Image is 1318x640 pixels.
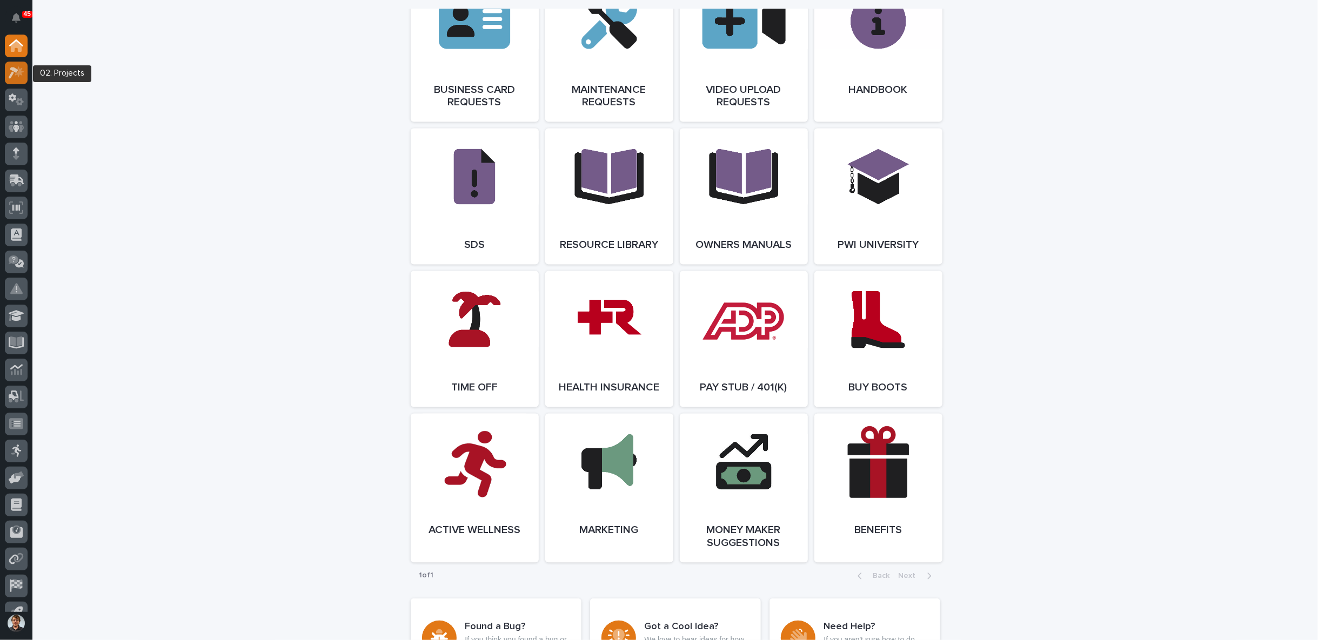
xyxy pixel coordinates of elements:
[465,622,570,634] h3: Found a Bug?
[545,129,673,265] a: Resource Library
[680,271,808,407] a: Pay Stub / 401(k)
[814,271,942,407] a: Buy Boots
[14,13,28,30] div: Notifications45
[5,6,28,29] button: Notifications
[680,129,808,265] a: Owners Manuals
[411,414,539,563] a: Active Wellness
[814,129,942,265] a: PWI University
[867,572,890,580] span: Back
[411,129,539,265] a: SDS
[545,414,673,563] a: Marketing
[849,571,894,581] button: Back
[894,571,940,581] button: Next
[24,10,31,18] p: 45
[680,414,808,563] a: Money Maker Suggestions
[645,622,750,634] h3: Got a Cool Idea?
[814,414,942,563] a: Benefits
[824,622,929,634] h3: Need Help?
[411,563,443,589] p: 1 of 1
[5,612,28,635] button: users-avatar
[545,271,673,407] a: Health Insurance
[899,572,922,580] span: Next
[411,271,539,407] a: Time Off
